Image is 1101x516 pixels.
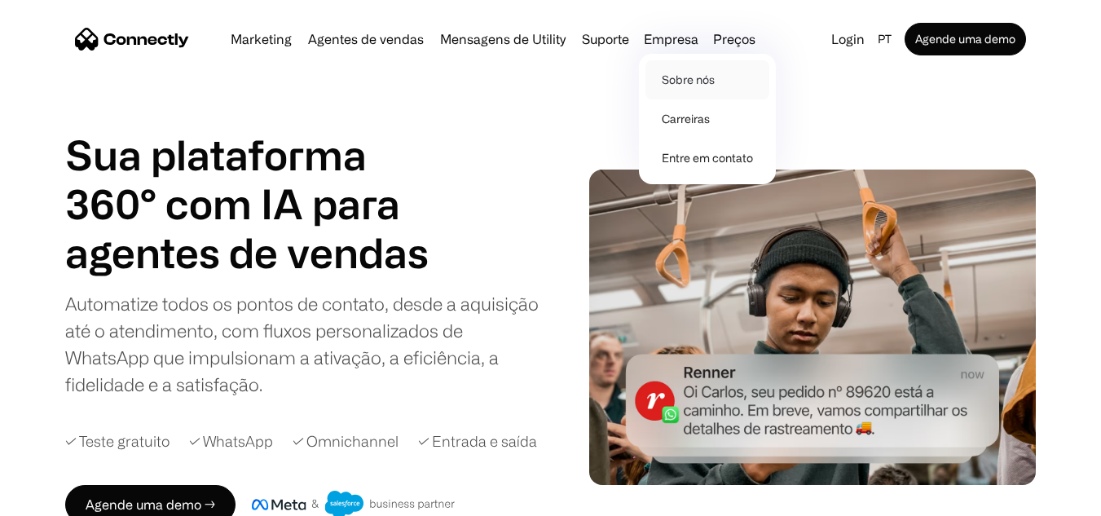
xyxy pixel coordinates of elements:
[293,430,399,452] div: ✓ Omnichannel
[65,430,170,452] div: ✓ Teste gratuito
[75,27,189,51] a: home
[871,28,901,51] div: pt
[224,33,298,46] a: Marketing
[825,28,871,51] a: Login
[645,139,769,178] a: Entre em contato
[65,228,440,277] div: carousel
[639,28,703,51] div: Empresa
[644,28,698,51] div: Empresa
[33,487,98,510] ul: Language list
[645,60,769,99] a: Sobre nós
[189,430,273,452] div: ✓ WhatsApp
[639,51,776,184] nav: Empresa
[434,33,572,46] a: Mensagens de Utility
[707,33,762,46] a: Preços
[418,430,537,452] div: ✓ Entrada e saída
[65,228,440,277] h1: agentes de vendas
[65,228,440,277] div: 4 of 4
[16,486,98,510] aside: Language selected: Português (Brasil)
[65,130,440,228] h1: Sua plataforma 360° com IA para
[302,33,430,46] a: Agentes de vendas
[65,290,544,398] div: Automatize todos os pontos de contato, desde a aquisição até o atendimento, com fluxos personaliz...
[905,23,1026,55] a: Agende uma demo
[645,99,769,139] a: Carreiras
[575,33,636,46] a: Suporte
[878,28,892,51] div: pt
